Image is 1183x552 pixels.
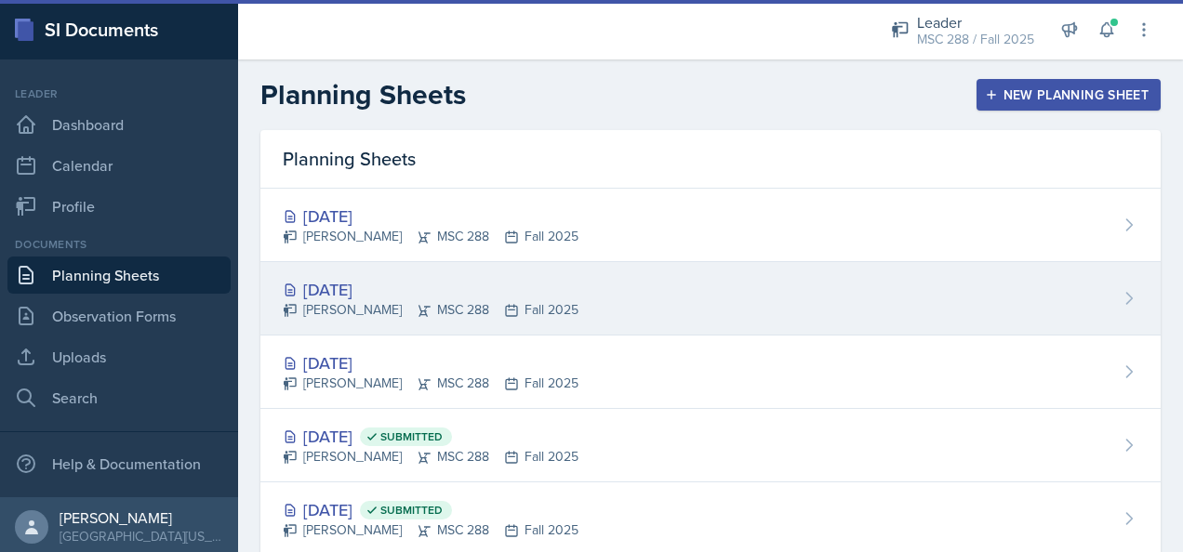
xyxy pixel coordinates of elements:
div: [PERSON_NAME] MSC 288 Fall 2025 [283,227,578,246]
a: [DATE] [PERSON_NAME]MSC 288Fall 2025 [260,262,1161,335]
div: Documents [7,236,231,253]
div: [PERSON_NAME] MSC 288 Fall 2025 [283,447,578,467]
span: Submitted [380,429,443,444]
a: [DATE] [PERSON_NAME]MSC 288Fall 2025 [260,189,1161,262]
a: Profile [7,188,231,225]
span: Submitted [380,503,443,518]
a: Planning Sheets [7,256,231,294]
a: Uploads [7,338,231,375]
div: [PERSON_NAME] [60,508,223,527]
div: [PERSON_NAME] MSC 288 Fall 2025 [283,520,578,540]
div: New Planning Sheet [989,87,1149,102]
div: [DATE] [283,277,578,302]
a: Calendar [7,147,231,184]
div: [DATE] [283,204,578,229]
div: [DATE] [283,424,578,449]
div: Help & Documentation [7,445,231,482]
button: New Planning Sheet [977,79,1161,111]
div: Leader [917,11,1034,33]
div: MSC 288 / Fall 2025 [917,30,1034,49]
a: [DATE] Submitted [PERSON_NAME]MSC 288Fall 2025 [260,409,1161,482]
div: Leader [7,85,231,102]
div: [GEOGRAPHIC_DATA][US_STATE] in [GEOGRAPHIC_DATA] [60,527,223,545]
a: Dashboard [7,106,231,143]
h2: Planning Sheets [260,78,466,112]
a: Search [7,379,231,416]
div: [DATE] [283,350,578,375]
div: [PERSON_NAME] MSC 288 Fall 2025 [283,300,578,320]
a: [DATE] [PERSON_NAME]MSC 288Fall 2025 [260,335,1161,409]
a: Observation Forms [7,297,231,335]
div: Planning Sheets [260,130,1161,189]
div: [PERSON_NAME] MSC 288 Fall 2025 [283,374,578,393]
div: [DATE] [283,497,578,522]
